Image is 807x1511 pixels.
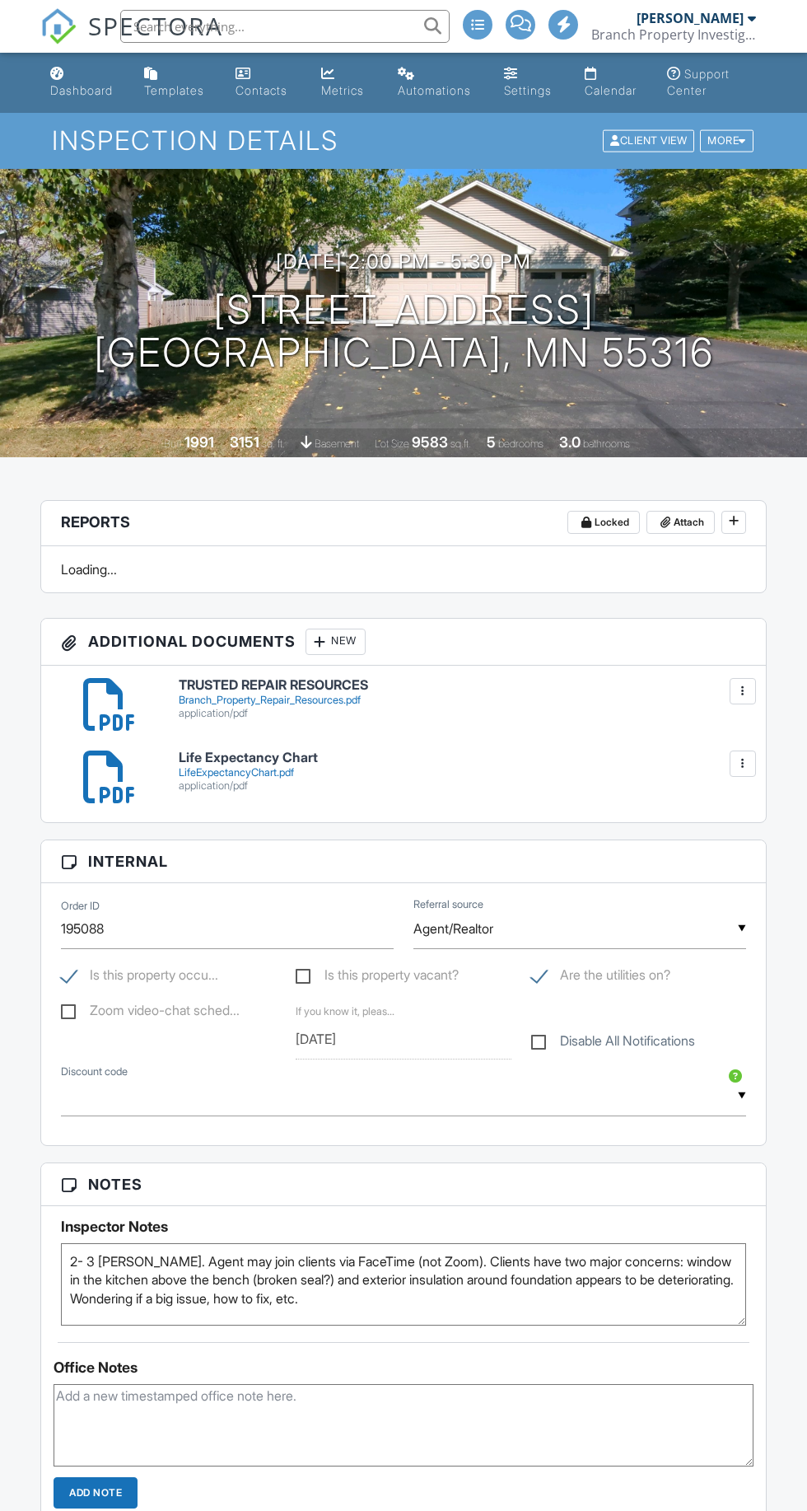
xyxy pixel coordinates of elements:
label: Disable All Notifications [531,1033,695,1054]
div: Branch Property Investigations [591,26,756,43]
h3: Additional Documents [41,619,766,666]
label: Referral source [413,897,483,912]
a: Settings [497,59,565,106]
a: Contacts [229,59,301,106]
div: Settings [504,83,552,97]
div: Templates [144,83,204,97]
span: bedrooms [498,437,543,450]
div: More [700,130,753,152]
div: Metrics [321,83,364,97]
label: Order ID [61,898,100,913]
div: application/pdf [179,779,746,793]
div: New [306,629,366,655]
span: bathrooms [583,437,630,450]
a: Dashboard [44,59,124,106]
a: Metrics [315,59,378,106]
span: sq.ft. [450,437,471,450]
div: Calendar [585,83,637,97]
h3: [DATE] 2:00 pm - 5:30 pm [276,250,531,273]
div: application/pdf [179,707,746,720]
a: Support Center [660,59,763,106]
input: Add Note [54,1477,138,1509]
a: Calendar [578,59,648,106]
input: Search everything... [120,10,450,43]
a: Life Expectancy Chart LifeExpectancyChart.pdf application/pdf [179,751,746,793]
h6: Life Expectancy Chart [179,751,746,765]
a: Automations (Advanced) [391,59,483,106]
img: The Best Home Inspection Software - Spectora [40,8,77,44]
span: basement [315,437,359,450]
div: 5 [487,433,496,451]
h3: Notes [41,1163,766,1206]
h6: TRUSTED REPAIR RESOURCES [179,678,746,693]
div: Office Notes [54,1359,753,1376]
div: Dashboard [50,83,113,97]
label: Are the utilities on? [531,967,670,988]
div: Branch_Property_Repair_Resources.pdf [179,694,746,707]
a: Templates [138,59,216,106]
span: Lot Size [375,437,409,450]
div: Support Center [667,67,730,97]
label: If you know it, please share the date in which your inspection window closes. [296,1005,394,1017]
span: sq. ft. [262,437,285,450]
span: Built [164,437,182,450]
div: LifeExpectancyChart.pdf [179,766,746,779]
input: Select Date [296,1019,511,1060]
div: 3.0 [559,433,581,451]
a: Client View [601,133,698,146]
div: [PERSON_NAME] [637,10,744,26]
span: SPECTORA [88,8,223,43]
label: Is this property occupied? [61,967,218,988]
textarea: 2- 3 [PERSON_NAME]. Agent may join clients via FaceTime (not Zoom). Clients have two major concer... [61,1243,746,1326]
div: Contacts [236,83,287,97]
label: Zoom video-chat scheduled. [61,1003,240,1023]
h1: [STREET_ADDRESS] [GEOGRAPHIC_DATA], MN 55316 [94,288,714,376]
label: Discount code [61,1064,128,1079]
h1: Inspection Details [52,126,754,155]
a: TRUSTED REPAIR RESOURCES Branch_Property_Repair_Resources.pdf application/pdf [179,678,746,720]
div: Client View [603,130,694,152]
label: Is this property vacant? [296,967,459,988]
div: Automations [398,83,471,97]
h3: Internal [41,840,766,883]
div: 3151 [230,433,259,451]
div: 1991 [184,433,214,451]
a: SPECTORA [40,22,223,57]
div: 9583 [412,433,448,451]
h5: Inspector Notes [61,1219,746,1235]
